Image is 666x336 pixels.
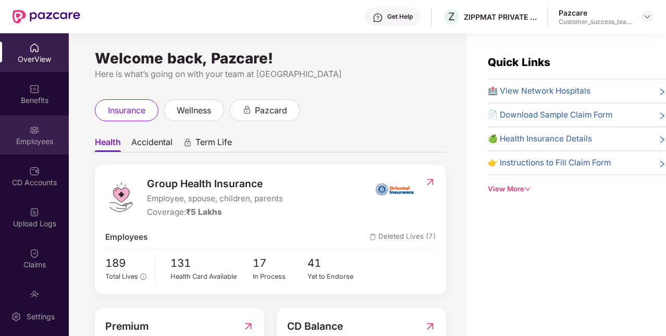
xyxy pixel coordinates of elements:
div: Yet to Endorse [307,272,363,282]
img: insurerIcon [375,176,414,202]
span: right [658,159,666,169]
div: animation [242,105,252,114]
span: Health [95,137,121,152]
span: right [658,111,666,121]
img: svg+xml;base64,PHN2ZyBpZD0iRW5kb3JzZW1lbnRzIiB4bWxucz0iaHR0cDovL3d3dy53My5vcmcvMjAwMC9zdmciIHdpZH... [29,289,40,300]
div: Welcome back, Pazcare! [95,54,446,62]
span: insurance [108,104,145,117]
img: svg+xml;base64,PHN2ZyBpZD0iRW1wbG95ZWVzIiB4bWxucz0iaHR0cDovL3d3dy53My5vcmcvMjAwMC9zdmciIHdpZHRoPS... [29,125,40,135]
img: RedirectIcon [425,318,436,334]
span: 🍏 Health Insurance Details [488,133,592,145]
span: Deleted Lives (7) [369,231,436,243]
img: svg+xml;base64,PHN2ZyBpZD0iRHJvcGRvd24tMzJ4MzIiIHhtbG5zPSJodHRwOi8vd3d3LnczLm9yZy8yMDAwL3N2ZyIgd2... [643,12,651,21]
span: Total Lives [105,273,138,280]
img: svg+xml;base64,PHN2ZyBpZD0iSGVscC0zMngzMiIgeG1sbnM9Imh0dHA6Ly93d3cudzMub3JnLzIwMDAvc3ZnIiB3aWR0aD... [373,12,383,23]
div: Customer_success_team_lead [559,18,632,26]
img: RedirectIcon [425,177,436,187]
div: animation [183,138,192,147]
span: Group Health Insurance [147,176,283,191]
span: Accidental [131,137,172,152]
div: Settings [23,312,58,322]
span: 189 [105,255,146,272]
img: svg+xml;base64,PHN2ZyBpZD0iVXBsb2FkX0xvZ3MiIGRhdGEtbmFtZT0iVXBsb2FkIExvZ3MiIHhtbG5zPSJodHRwOi8vd3... [29,207,40,217]
span: pazcard [255,104,287,117]
span: wellness [177,104,211,117]
span: Z [448,10,455,23]
span: 📄 Download Sample Claim Form [488,109,612,121]
span: 41 [307,255,363,272]
span: ₹5 Lakhs [186,207,222,217]
span: Term Life [195,137,232,152]
span: right [658,87,666,97]
span: Premium [105,318,149,334]
span: CD Balance [287,318,343,334]
span: 👉 Instructions to Fill Claim Form [488,157,611,169]
span: 131 [170,255,253,272]
img: svg+xml;base64,PHN2ZyBpZD0iSG9tZSIgeG1sbnM9Imh0dHA6Ly93d3cudzMub3JnLzIwMDAvc3ZnIiB3aWR0aD0iMjAiIG... [29,43,40,53]
span: down [524,186,531,192]
span: Quick Links [488,56,550,69]
span: info-circle [140,274,146,279]
span: right [658,135,666,145]
div: ZIPPMAT PRIVATE LIMITED [464,12,537,22]
img: svg+xml;base64,PHN2ZyBpZD0iQmVuZWZpdHMiIHhtbG5zPSJodHRwOi8vd3d3LnczLm9yZy8yMDAwL3N2ZyIgd2lkdGg9Ij... [29,84,40,94]
div: Get Help [387,12,413,21]
img: deleteIcon [369,234,376,240]
span: 🏥 View Network Hospitals [488,85,590,97]
div: Pazcare [559,8,632,18]
span: Employee, spouse, children, parents [147,192,283,205]
img: New Pazcare Logo [13,10,80,23]
img: RedirectIcon [243,318,254,334]
img: logo [105,182,137,213]
div: Here is what’s going on with your team at [GEOGRAPHIC_DATA] [95,68,446,81]
div: Health Card Available [170,272,253,282]
div: View More [488,184,666,195]
img: svg+xml;base64,PHN2ZyBpZD0iQ2xhaW0iIHhtbG5zPSJodHRwOi8vd3d3LnczLm9yZy8yMDAwL3N2ZyIgd2lkdGg9IjIwIi... [29,248,40,259]
div: Coverage: [147,206,283,218]
span: 17 [253,255,308,272]
div: In Process [253,272,308,282]
img: svg+xml;base64,PHN2ZyBpZD0iU2V0dGluZy0yMHgyMCIgeG1sbnM9Imh0dHA6Ly93d3cudzMub3JnLzIwMDAvc3ZnIiB3aW... [11,312,21,322]
span: Employees [105,231,147,243]
img: svg+xml;base64,PHN2ZyBpZD0iQ0RfQWNjb3VudHMiIGRhdGEtbmFtZT0iQ0QgQWNjb3VudHMiIHhtbG5zPSJodHRwOi8vd3... [29,166,40,176]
